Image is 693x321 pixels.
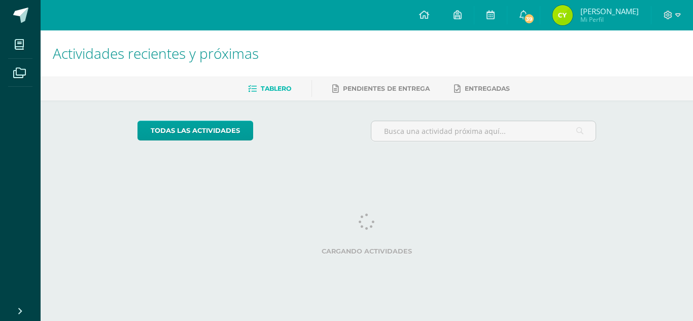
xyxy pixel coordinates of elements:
a: Entregadas [454,81,510,97]
span: Tablero [261,85,291,92]
span: 39 [524,13,535,24]
input: Busca una actividad próxima aquí... [371,121,596,141]
span: Mi Perfil [580,15,639,24]
span: Pendientes de entrega [343,85,430,92]
label: Cargando actividades [137,247,597,255]
span: Entregadas [465,85,510,92]
a: todas las Actividades [137,121,253,140]
img: 9221ccec0b9c13a6522550b27c560307.png [552,5,573,25]
a: Pendientes de entrega [332,81,430,97]
a: Tablero [248,81,291,97]
span: Actividades recientes y próximas [53,44,259,63]
span: [PERSON_NAME] [580,6,639,16]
